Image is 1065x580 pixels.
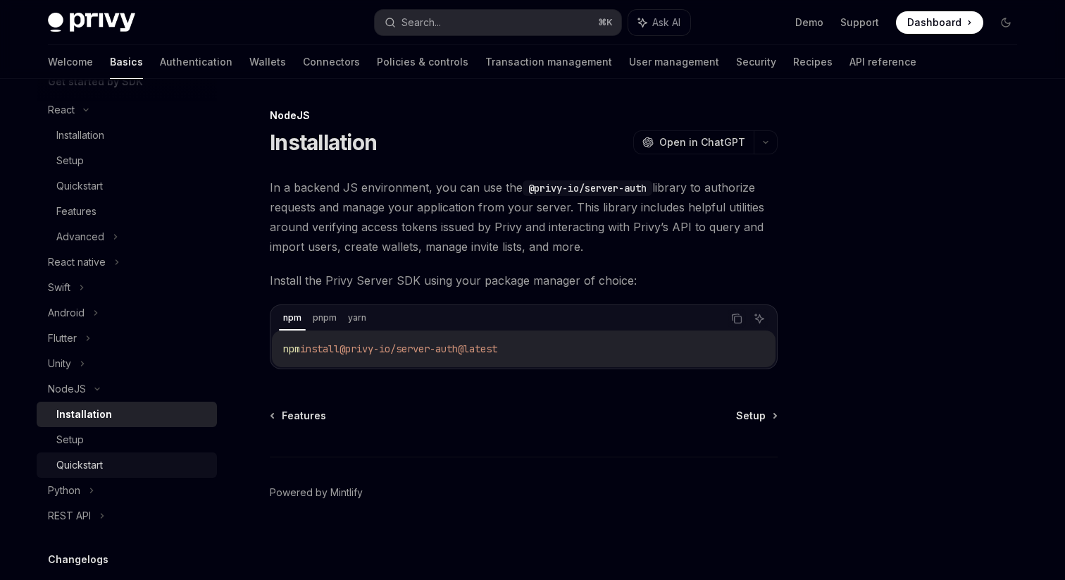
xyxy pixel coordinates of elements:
div: Advanced [56,228,104,245]
div: Swift [48,279,70,296]
code: @privy-io/server-auth [523,180,652,196]
span: install [300,343,340,355]
div: Python [48,482,80,499]
span: In a backend JS environment, you can use the library to authorize requests and manage your applic... [270,178,778,257]
span: ⌘ K [598,17,613,28]
div: npm [279,309,306,326]
div: pnpm [309,309,341,326]
a: Wallets [249,45,286,79]
span: Dashboard [907,16,961,30]
button: Toggle dark mode [995,11,1017,34]
button: Ask AI [628,10,690,35]
div: React native [48,254,106,271]
h5: Changelogs [48,551,108,568]
div: Unity [48,355,71,372]
a: Recipes [793,45,833,79]
span: Open in ChatGPT [659,135,745,149]
a: Setup [37,427,217,452]
a: Quickstart [37,173,217,199]
a: Transaction management [485,45,612,79]
a: Features [37,199,217,224]
a: Demo [795,16,823,30]
button: Search...⌘K [375,10,621,35]
div: NodeJS [270,109,778,123]
a: Setup [736,409,776,423]
a: API reference [849,45,916,79]
a: Policies & controls [377,45,468,79]
div: Android [48,304,85,321]
span: Install the Privy Server SDK using your package manager of choice: [270,271,778,290]
div: Installation [56,127,104,144]
h1: Installation [270,130,377,155]
a: Dashboard [896,11,983,34]
a: User management [629,45,719,79]
span: Setup [736,409,766,423]
a: Quickstart [37,452,217,478]
a: Powered by Mintlify [270,486,363,500]
span: Ask AI [652,16,680,30]
span: @privy-io/server-auth@latest [340,343,497,355]
a: Setup [37,148,217,173]
button: Copy the contents from the code block [728,309,746,328]
div: Setup [56,431,84,448]
a: Features [271,409,326,423]
a: Basics [110,45,143,79]
div: NodeJS [48,381,86,397]
span: Features [282,409,326,423]
a: Authentication [160,45,232,79]
div: Setup [56,152,84,169]
a: Support [840,16,879,30]
div: REST API [48,507,91,524]
div: Quickstart [56,178,103,195]
div: Flutter [48,330,77,347]
div: React [48,101,75,118]
div: yarn [344,309,370,326]
button: Open in ChatGPT [633,130,754,154]
div: Installation [56,406,112,423]
a: Installation [37,123,217,148]
a: Installation [37,402,217,427]
div: Search... [401,14,441,31]
img: dark logo [48,13,135,32]
div: Quickstart [56,457,103,474]
a: Security [736,45,776,79]
a: Connectors [303,45,360,79]
a: Welcome [48,45,93,79]
button: Ask AI [750,309,768,328]
span: npm [283,343,300,355]
div: Features [56,203,96,220]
